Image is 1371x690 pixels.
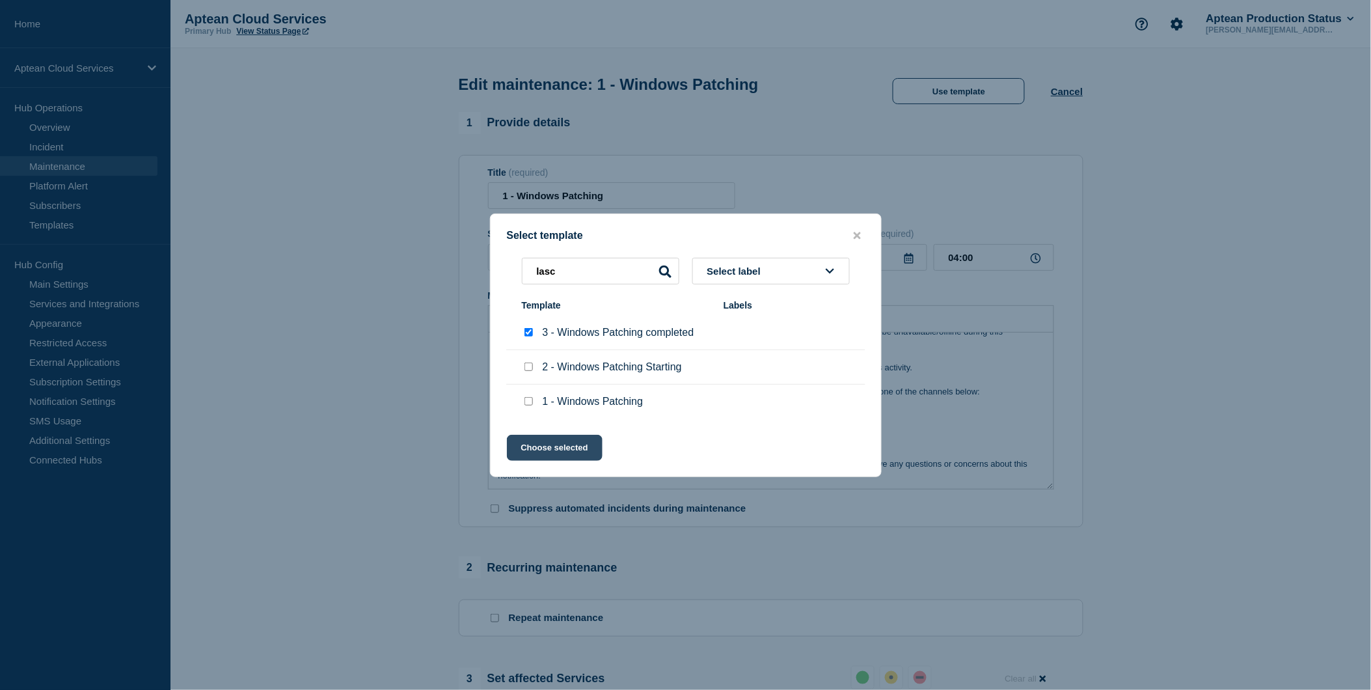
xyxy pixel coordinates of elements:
[543,327,694,338] p: 3 - Windows Patching completed
[543,396,644,407] p: 1 - Windows Patching
[507,435,603,461] button: Choose selected
[522,300,711,310] div: Template
[491,230,881,242] div: Select template
[524,363,533,371] input: 2 - Windows Patching Starting checkbox
[692,258,850,284] button: Select label
[724,300,850,310] div: Labels
[524,328,533,337] input: 3 - Windows Patching completed checkbox
[707,266,767,277] span: Select label
[524,397,533,406] input: 1 - Windows Patching checkbox
[522,258,679,284] input: Search templates & labels
[543,361,682,373] p: 2 - Windows Patching Starting
[850,230,865,242] button: close button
